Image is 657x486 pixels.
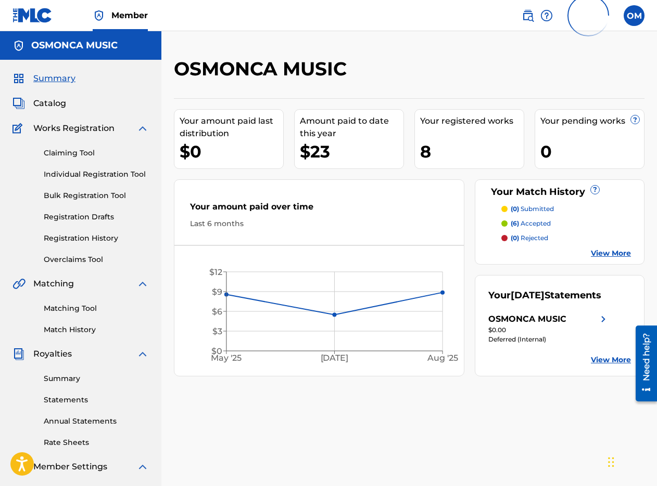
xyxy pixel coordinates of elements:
[44,233,149,244] a: Registration History
[31,40,118,51] h5: OSMONCA MUSIC
[44,212,149,222] a: Registration Drafts
[211,346,222,356] tspan: $0
[12,72,25,85] img: Summary
[44,169,149,180] a: Individual Registration Tool
[212,307,222,317] tspan: $6
[44,395,149,405] a: Statements
[33,122,115,135] span: Works Registration
[212,326,222,336] tspan: $3
[136,278,149,290] img: expand
[136,461,149,473] img: expand
[427,353,458,363] tspan: Aug '25
[44,373,149,384] a: Summary
[44,303,149,314] a: Matching Tool
[33,278,74,290] span: Matching
[540,140,644,163] div: 0
[501,233,631,243] a: (0) rejected
[136,348,149,360] img: expand
[44,437,149,448] a: Rate Sheets
[488,313,610,344] a: OSMONCA MUSICright chevron icon$0.00Deferred (Internal)
[511,219,551,228] p: accepted
[488,325,610,335] div: $0.00
[511,205,519,213] span: (0)
[212,287,222,297] tspan: $9
[190,201,448,218] div: Your amount paid over time
[44,324,149,335] a: Match History
[44,190,149,201] a: Bulk Registration Tool
[522,5,534,26] a: Public Search
[591,186,599,194] span: ?
[511,219,519,227] span: (6)
[12,8,53,23] img: MLC Logo
[33,97,66,110] span: Catalog
[44,416,149,427] a: Annual Statements
[12,278,26,290] img: Matching
[501,219,631,228] a: (6) accepted
[511,290,545,301] span: [DATE]
[540,9,553,22] img: help
[12,72,75,85] a: SummarySummary
[511,234,519,242] span: (0)
[501,204,631,214] a: (0) submitted
[12,122,26,135] img: Works Registration
[180,115,283,140] div: Your amount paid last distribution
[209,267,222,277] tspan: $12
[44,254,149,265] a: Overclaims Tool
[12,40,25,52] img: Accounts
[591,354,631,365] a: View More
[420,115,524,127] div: Your registered works
[300,140,403,163] div: $23
[33,461,107,473] span: Member Settings
[597,313,610,325] img: right chevron icon
[605,436,657,486] iframe: Chat Widget
[420,140,524,163] div: 8
[111,9,148,21] span: Member
[540,115,644,127] div: Your pending works
[608,446,614,478] div: Drag
[44,148,149,159] a: Claiming Tool
[631,115,639,124] span: ?
[33,348,72,360] span: Royalties
[511,204,554,214] p: submitted
[488,335,610,344] div: Deferred (Internal)
[12,348,25,360] img: Royalties
[522,9,534,22] img: search
[190,218,448,229] div: Last 6 months
[12,97,66,110] a: CatalogCatalog
[211,353,242,363] tspan: May '25
[300,115,403,140] div: Amount paid to date this year
[180,140,283,163] div: $0
[540,5,553,26] div: Help
[174,57,352,81] h2: OSMONCA MUSIC
[488,288,601,303] div: Your Statements
[321,353,349,363] tspan: [DATE]
[33,72,75,85] span: Summary
[488,313,566,325] div: OSMONCA MUSIC
[136,122,149,135] img: expand
[591,248,631,259] a: View More
[624,5,645,26] div: User Menu
[511,233,548,243] p: rejected
[488,185,631,199] div: Your Match History
[628,322,657,405] iframe: Resource Center
[93,9,105,22] img: Top Rightsholder
[12,97,25,110] img: Catalog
